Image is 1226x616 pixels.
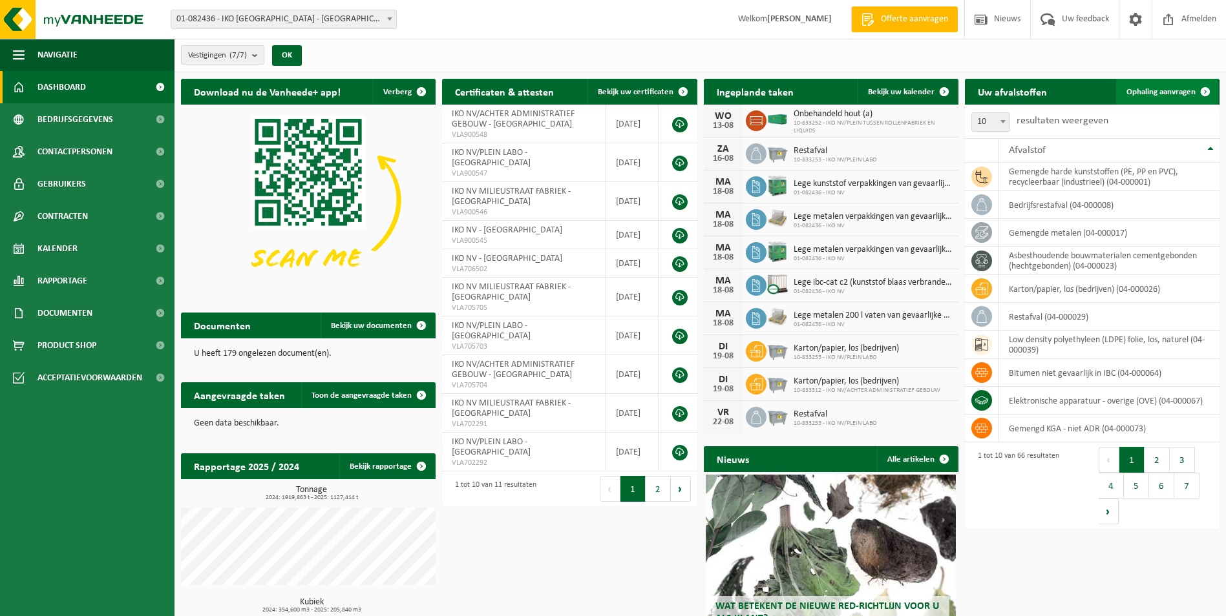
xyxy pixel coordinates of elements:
[321,313,434,338] a: Bekijk uw documenten
[606,249,659,278] td: [DATE]
[37,71,86,103] span: Dashboard
[37,39,78,71] span: Navigatie
[972,113,1009,131] span: 10
[606,394,659,433] td: [DATE]
[794,354,899,362] span: 10-833253 - IKO NV/PLEIN LABO
[606,278,659,316] td: [DATE]
[452,187,571,207] span: IKO NV MILIEUSTRAAT FABRIEK - [GEOGRAPHIC_DATA]
[452,419,596,429] span: VLA702291
[181,453,312,478] h2: Rapportage 2025 / 2024
[710,352,736,361] div: 19-08
[794,222,952,230] span: 01-082436 - IKO NV
[794,245,952,255] span: Lege metalen verpakkingen van gevaarlijke stoffen
[851,6,958,32] a: Offerte aanvragen
[794,376,940,387] span: Karton/papier, los (bedrijven)
[37,103,113,136] span: Bedrijfsgegevens
[794,311,952,321] span: Lege metalen 200 l vaten van gevaarlijke producten
[606,182,659,221] td: [DATE]
[999,331,1220,359] td: low density polyethyleen (LDPE) folie, los, naturel (04-000039)
[767,14,832,24] strong: [PERSON_NAME]
[710,154,736,163] div: 16-08
[37,168,86,200] span: Gebruikers
[766,273,788,295] img: PB-IC-CU
[710,177,736,187] div: MA
[452,130,596,140] span: VLA900548
[171,10,396,28] span: 01-082436 - IKO NV - ANTWERPEN
[794,109,952,119] span: Onbehandeld hout (a)
[999,359,1220,387] td: bitumen niet gevaarlijk in IBC (04-000064)
[188,46,247,65] span: Vestigingen
[710,243,736,253] div: MA
[766,240,788,263] img: PB-HB-1400-HPE-GN-11
[868,88,935,96] span: Bekijk uw kalender
[999,163,1220,191] td: gemengde harde kunststoffen (PE, PP en PVC), recycleerbaar (industrieel) (04-000001)
[449,475,536,503] div: 1 tot 10 van 11 resultaten
[187,598,436,613] h3: Kubiek
[965,79,1060,104] h2: Uw afvalstoffen
[794,321,952,329] span: 01-082436 - IKO NV
[181,382,298,407] h2: Aangevraagde taken
[194,419,423,428] p: Geen data beschikbaar.
[187,495,436,501] span: 2024: 1919,863 t - 2025: 1127,414 t
[1174,473,1200,498] button: 7
[339,453,434,479] a: Bekijk rapportage
[766,207,788,229] img: LP-PA-00000-WDN-11
[1099,498,1119,524] button: Next
[794,156,877,164] span: 10-833253 - IKO NV/PLEIN LABO
[971,446,1059,526] div: 1 tot 10 van 66 resultaten
[794,409,877,420] span: Restafval
[794,212,952,222] span: Lege metalen verpakkingen van gevaarlijke stoffen
[710,210,736,220] div: MA
[452,169,596,179] span: VLA900547
[37,362,142,394] span: Acceptatievoorwaarden
[971,112,1010,132] span: 10
[999,387,1220,415] td: elektronische apparatuur - overige (OVE) (04-000067)
[452,437,531,457] span: IKO NV/PLEIN LABO - [GEOGRAPHIC_DATA]
[301,382,434,408] a: Toon de aangevraagde taken
[1099,447,1119,473] button: Previous
[442,79,567,104] h2: Certificaten & attesten
[710,319,736,328] div: 18-08
[37,265,87,297] span: Rapportage
[710,144,736,154] div: ZA
[373,79,434,105] button: Verberg
[37,200,88,232] span: Contracten
[794,255,952,263] span: 01-082436 - IKO NV
[999,219,1220,247] td: gemengde metalen (04-000017)
[383,88,412,96] span: Verberg
[181,313,264,338] h2: Documenten
[1124,473,1149,498] button: 5
[600,476,620,502] button: Previous
[710,385,736,394] div: 19-08
[999,303,1220,331] td: restafval (04-000029)
[999,415,1220,442] td: gemengd KGA - niet ADR (04-000073)
[452,254,562,263] span: IKO NV - [GEOGRAPHIC_DATA]
[452,282,571,302] span: IKO NV MILIEUSTRAAT FABRIEK - [GEOGRAPHIC_DATA]
[331,322,412,330] span: Bekijk uw documenten
[452,264,596,274] span: VLA706502
[452,458,596,468] span: VLA702292
[181,105,436,296] img: Download de VHEPlus App
[710,309,736,319] div: MA
[620,476,646,502] button: 1
[794,278,952,288] span: Lege ibc-cat c2 (kunststof blaas verbranden)
[794,344,899,354] span: Karton/papier, los (bedrijven)
[710,342,736,352] div: DI
[181,79,354,104] h2: Download nu de Vanheede+ app!
[710,375,736,385] div: DI
[606,143,659,182] td: [DATE]
[1126,88,1196,96] span: Ophaling aanvragen
[1099,473,1124,498] button: 4
[858,79,957,105] a: Bekijk uw kalender
[999,247,1220,275] td: asbesthoudende bouwmaterialen cementgebonden (hechtgebonden) (04-000023)
[194,349,423,358] p: U heeft 179 ongelezen document(en).
[187,486,436,501] h3: Tonnage
[710,253,736,262] div: 18-08
[1017,116,1108,126] label: resultaten weergeven
[766,405,788,427] img: WB-2500-GAL-GY-01
[704,446,762,471] h2: Nieuws
[794,146,877,156] span: Restafval
[452,303,596,313] span: VLA705705
[37,232,78,265] span: Kalender
[452,321,531,341] span: IKO NV/PLEIN LABO - [GEOGRAPHIC_DATA]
